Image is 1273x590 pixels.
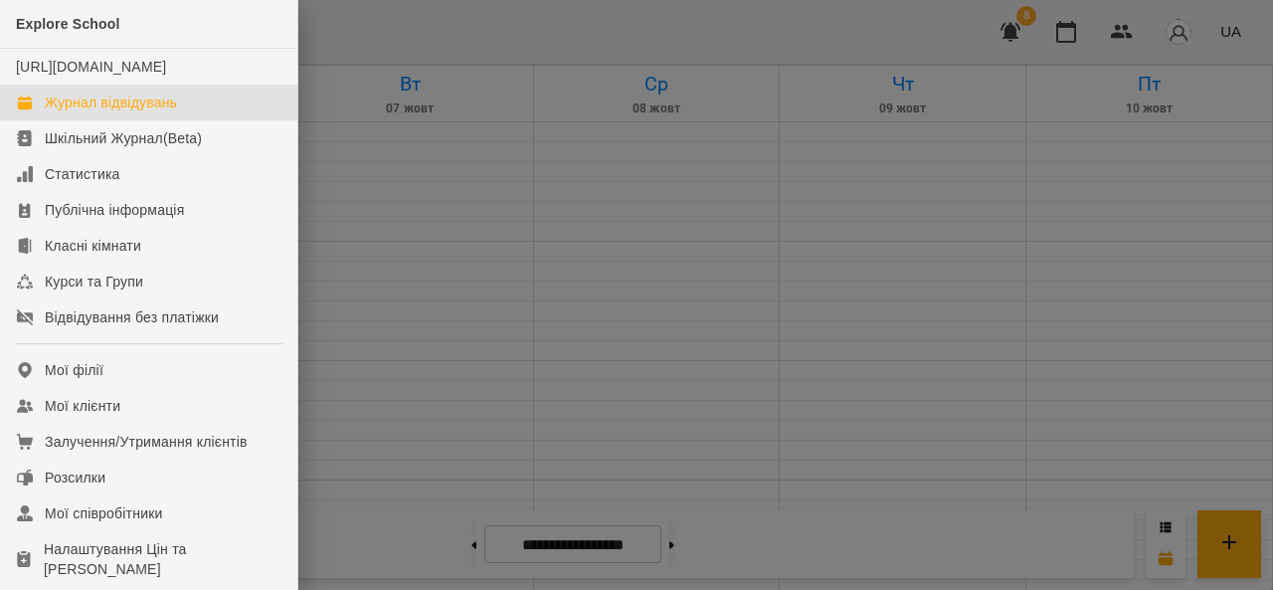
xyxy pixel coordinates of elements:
div: Статистика [45,164,120,184]
a: [URL][DOMAIN_NAME] [16,59,166,75]
div: Мої клієнти [45,396,120,416]
span: Explore School [16,16,120,32]
div: Публічна інформація [45,200,184,220]
div: Шкільний Журнал(Beta) [45,128,202,148]
div: Залучення/Утримання клієнтів [45,432,248,452]
div: Мої філії [45,360,103,380]
div: Налаштування Цін та [PERSON_NAME] [44,539,281,579]
div: Журнал відвідувань [45,93,177,112]
div: Курси та Групи [45,272,143,292]
div: Класні кімнати [45,236,141,256]
div: Мої співробітники [45,503,163,523]
div: Відвідування без платіжки [45,307,219,327]
div: Розсилки [45,468,105,488]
